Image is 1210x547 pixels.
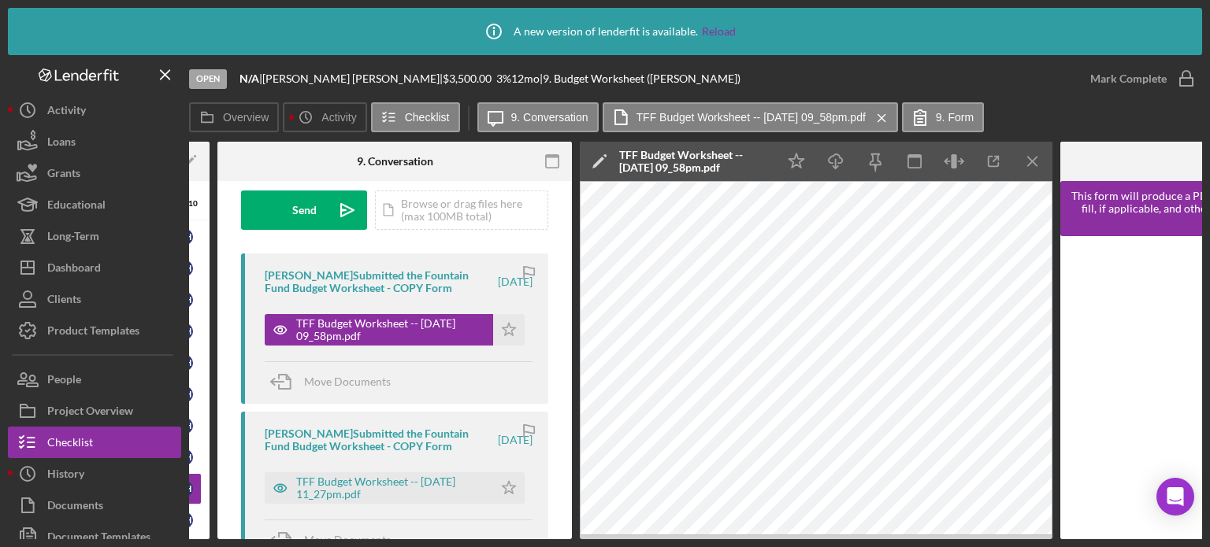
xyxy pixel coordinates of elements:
button: People [8,364,181,395]
button: Checklist [8,427,181,458]
div: Mark Complete [1090,63,1167,94]
button: Project Overview [8,395,181,427]
div: 3 % [496,72,511,85]
div: 12 mo [511,72,540,85]
label: 9. Conversation [511,111,588,124]
button: History [8,458,181,490]
b: N/A [239,72,259,85]
button: TFF Budget Worksheet -- [DATE] 11_27pm.pdf [265,472,525,504]
button: Mark Complete [1075,63,1202,94]
div: History [47,458,84,493]
label: Checklist [405,111,450,124]
label: 9. Form [936,111,974,124]
button: Loans [8,126,181,157]
label: Overview [223,111,269,124]
label: Activity [321,111,356,124]
div: [PERSON_NAME] [PERSON_NAME] | [262,72,443,85]
div: 9. Conversation [357,155,433,168]
div: | [239,72,262,85]
button: Product Templates [8,315,181,346]
button: TFF Budget Worksheet -- [DATE] 09_58pm.pdf [603,102,898,132]
div: Grants [47,157,80,193]
div: Activity [47,94,86,130]
div: Loans [47,126,76,161]
button: Documents [8,490,181,521]
div: [PERSON_NAME] Submitted the Fountain Fund Budget Worksheet - COPY Form [265,269,496,294]
button: Clients [8,283,181,315]
div: Clients [47,283,81,319]
button: Checklist [371,102,460,132]
button: Overview [189,102,279,132]
div: People [47,364,81,399]
button: Activity [8,94,181,126]
div: Send [292,190,317,230]
label: TFF Budget Worksheet -- [DATE] 09_58pm.pdf [637,111,866,124]
div: Product Templates [47,315,139,350]
span: Move Documents [304,533,391,546]
button: Long-Term [8,220,181,252]
div: Documents [47,490,103,525]
button: Move Documents [265,362,406,401]
div: Checklist [47,427,93,462]
button: Grants [8,157,181,189]
div: Open [189,69,227,89]
button: Dashboard [8,252,181,283]
div: TFF Budget Worksheet -- [DATE] 09_58pm.pdf [296,317,485,342]
div: [PERSON_NAME] Submitted the Fountain Fund Budget Worksheet - COPY Form [265,427,496,453]
div: | 9. Budget Worksheet ([PERSON_NAME]) [540,72,740,85]
span: Move Documents [304,375,391,388]
time: 2024-12-04 04:27 [498,434,533,446]
div: Project Overview [47,395,133,431]
div: TFF Budget Worksheet -- [DATE] 09_58pm.pdf [619,149,769,174]
time: 2025-01-07 02:58 [498,275,533,288]
button: 9. Form [902,102,984,132]
button: Educational [8,189,181,220]
div: Open Intercom Messenger [1156,478,1194,516]
button: TFF Budget Worksheet -- [DATE] 09_58pm.pdf [265,314,525,346]
button: Activity [283,102,366,132]
button: Send [241,190,367,230]
div: Educational [47,189,106,224]
div: $3,500.00 [443,72,496,85]
div: A new version of lenderfit is available. [474,12,736,51]
div: Dashboard [47,252,101,287]
div: TFF Budget Worksheet -- [DATE] 11_27pm.pdf [296,475,485,501]
button: 9. Conversation [477,102,599,132]
a: Reload [702,25,736,38]
div: Long-Term [47,220,99,256]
